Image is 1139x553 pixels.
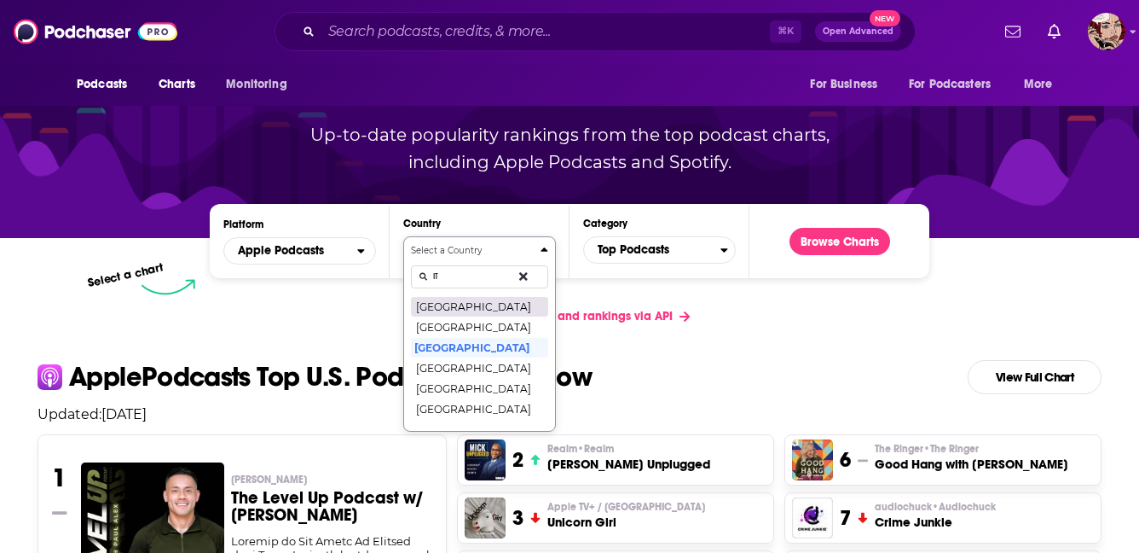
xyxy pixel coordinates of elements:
[770,20,801,43] span: ⌘ K
[86,260,165,290] p: Select a chart
[909,73,991,96] span: For Podcasters
[1088,13,1125,50] button: Show profile menu
[1012,68,1074,101] button: open menu
[547,456,710,473] h3: [PERSON_NAME] Unplugged
[223,237,376,265] h2: Platforms
[142,279,195,295] img: select arrow
[577,443,614,455] span: • Realm
[998,17,1027,46] a: Show notifications dropdown
[276,121,863,176] p: Up-to-date popularity rankings from the top podcast charts, including Apple Podcasts and Spotify.
[411,378,548,399] button: [GEOGRAPHIC_DATA]
[792,439,833,480] img: Good Hang with Amy Poehler
[411,265,548,288] input: Search Countries...
[38,364,62,389] img: apple Icon
[465,498,506,538] img: Unicorn Girl
[875,514,996,531] h3: Crime Junkie
[411,317,548,337] button: [GEOGRAPHIC_DATA]
[14,15,177,48] img: Podchaser - Follow, Share and Rate Podcasts
[583,236,736,264] button: Categories
[214,68,309,101] button: open menu
[810,73,877,96] span: For Business
[159,73,195,96] span: Charts
[403,236,556,432] button: Countries
[465,439,506,480] img: Mick Unplugged
[547,442,710,473] a: Realm•Realm[PERSON_NAME] Unplugged
[69,364,592,391] p: Apple Podcasts Top U.S. Podcasts Right Now
[411,296,548,317] button: [GEOGRAPHIC_DATA]
[875,500,996,514] p: audiochuck • Audiochuck
[1088,13,1125,50] span: Logged in as NBM-Suzi
[870,10,900,26] span: New
[231,473,433,534] a: [PERSON_NAME]The Level Up Podcast w/ [PERSON_NAME]
[321,18,770,45] input: Search podcasts, credits, & more...
[1024,73,1053,96] span: More
[226,73,286,96] span: Monitoring
[1088,13,1125,50] img: User Profile
[435,295,703,337] a: Get podcast charts and rankings via API
[231,473,307,486] span: [PERSON_NAME]
[77,73,127,96] span: Podcasts
[223,237,376,265] button: open menu
[898,68,1015,101] button: open menu
[823,27,893,36] span: Open Advanced
[798,68,899,101] button: open menu
[411,358,548,378] button: [GEOGRAPHIC_DATA]
[875,442,1068,456] p: The Ringer • The Ringer
[875,500,996,514] span: audiochuck
[411,399,548,419] button: [GEOGRAPHIC_DATA]
[411,419,548,439] button: [GEOGRAPHIC_DATA]
[411,337,548,358] button: [GEOGRAPHIC_DATA]
[448,309,673,323] span: Get podcast charts and rankings via API
[238,245,324,257] span: Apple Podcasts
[875,456,1068,473] h3: Good Hang with [PERSON_NAME]
[512,505,523,531] h3: 3
[547,442,614,456] span: Realm
[840,447,851,473] h3: 6
[512,447,523,473] h3: 2
[547,514,705,531] h3: Unicorn Girl
[65,68,149,101] button: open menu
[245,9,895,120] p: Podcast Charts & Rankings
[792,498,833,538] img: Crime Junkie
[815,21,901,42] button: Open AdvancedNew
[875,500,996,531] a: audiochuck•AudiochuckCrime Junkie
[547,442,710,456] p: Realm • Realm
[875,442,1068,473] a: The Ringer•The RingerGood Hang with [PERSON_NAME]
[584,236,720,265] span: Top Podcasts
[923,443,979,455] span: • The Ringer
[275,12,916,51] div: Search podcasts, credits, & more...
[231,473,433,486] p: Paul Alex Espinoza
[52,463,66,493] h3: 1
[547,500,705,514] p: Apple TV+ / Seven Hills
[789,228,890,255] button: Browse Charts
[932,501,996,513] span: • Audiochuck
[1041,17,1067,46] a: Show notifications dropdown
[875,442,979,456] span: The Ringer
[968,360,1101,394] a: View Full Chart
[231,490,433,524] h3: The Level Up Podcast w/ [PERSON_NAME]
[411,247,534,255] h4: Select a Country
[547,500,705,531] a: Apple TV+ / [GEOGRAPHIC_DATA]Unicorn Girl
[547,500,705,514] span: Apple TV+ / [GEOGRAPHIC_DATA]
[147,68,205,101] a: Charts
[24,406,1115,422] p: Updated: [DATE]
[840,505,851,531] h3: 7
